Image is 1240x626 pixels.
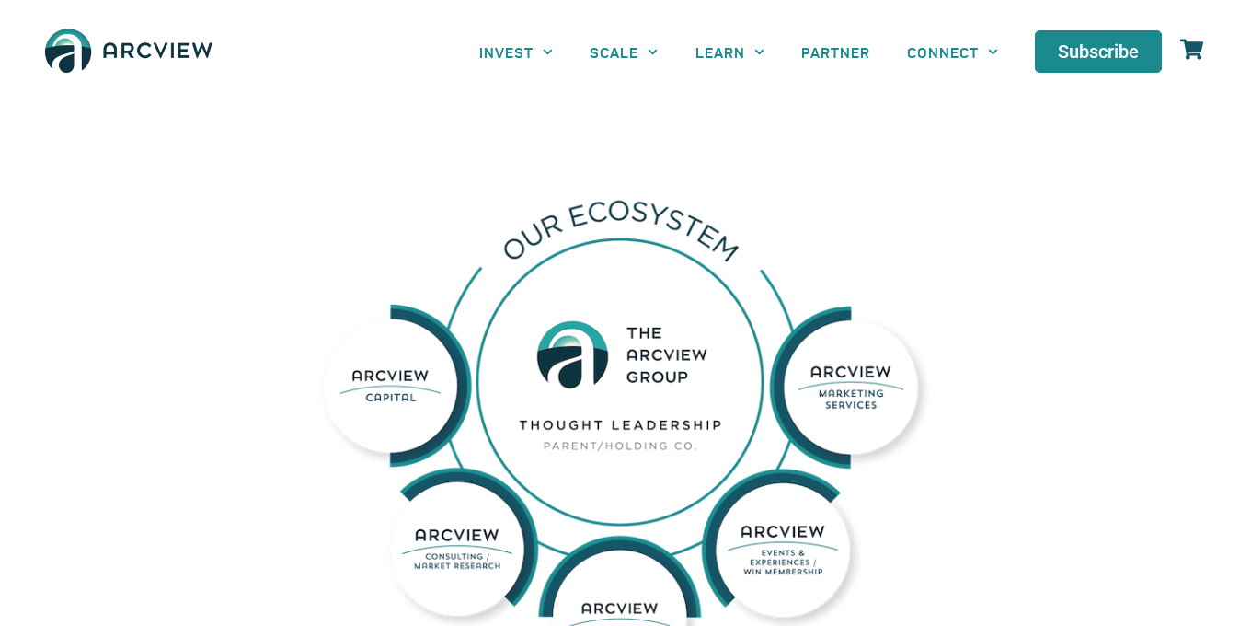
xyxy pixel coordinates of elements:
a: INVEST [461,31,571,73]
span: Subscribe [1058,42,1139,61]
a: LEARN [677,31,783,73]
nav: Menu [461,31,1016,73]
a: Subscribe [1035,30,1162,73]
a: PARTNER [783,31,889,73]
img: The Arcview Group [37,18,221,86]
a: SCALE [571,31,676,73]
a: CONNECT [889,31,1016,73]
